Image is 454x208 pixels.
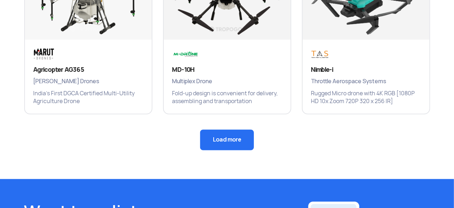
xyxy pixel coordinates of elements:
[311,65,421,74] h3: Nimble-i
[172,77,282,86] span: Multiplex Drone
[311,90,421,105] p: Rugged Micro drone with 4K RGB [1080P HD 10x Zoom 720P 320 x 256 IR]
[311,48,355,60] img: Brand
[172,90,282,105] p: Fold-up design is convenient for delivery, assembling and transportation
[33,48,77,60] img: Brand
[172,48,200,60] img: Brand
[172,65,282,74] h3: MD-10H
[33,65,143,74] h3: Agricopter AG365
[200,130,254,150] button: Load more
[33,77,143,86] span: [PERSON_NAME] Drones
[33,90,143,105] p: India’s First DGCA Certified Multi-Utility Agriculture Drone
[311,77,421,86] span: Throttle Aerospace Systems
